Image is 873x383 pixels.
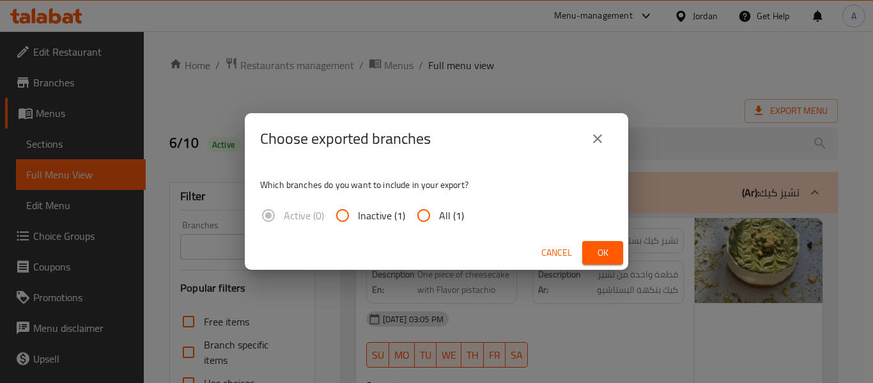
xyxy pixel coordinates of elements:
[439,208,464,223] span: All (1)
[541,245,572,261] span: Cancel
[592,245,613,261] span: Ok
[358,208,405,223] span: Inactive (1)
[260,178,613,191] p: Which branches do you want to include in your export?
[284,208,324,223] span: Active (0)
[536,241,577,265] button: Cancel
[260,129,431,149] h2: Choose exported branches
[582,241,623,265] button: Ok
[582,123,613,154] button: close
